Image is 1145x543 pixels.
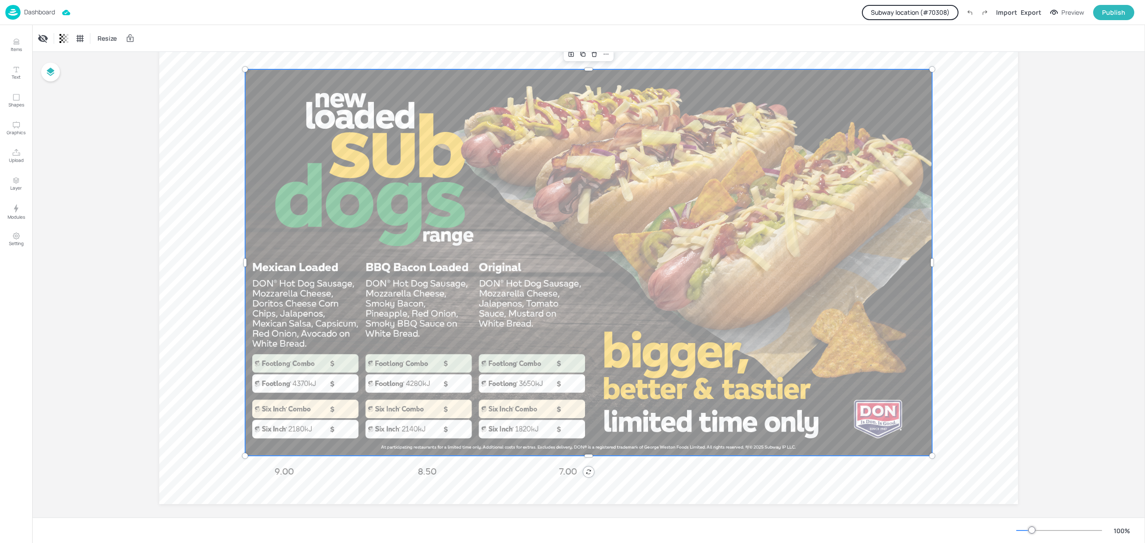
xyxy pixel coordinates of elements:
[1111,526,1132,535] div: 100 %
[977,5,992,20] label: Redo (Ctrl + Y)
[577,48,589,60] div: Duplicate
[565,48,577,60] div: Save Layout
[1093,5,1134,20] button: Publish
[24,9,55,15] p: Dashboard
[5,5,21,20] img: logo-86c26b7e.jpg
[96,34,119,43] span: Resize
[1021,8,1041,17] div: Export
[241,440,329,453] p: 14.20
[1045,6,1090,19] button: Preview
[418,466,437,477] span: 8.50
[275,466,294,477] span: 9.00
[1061,8,1084,17] div: Preview
[962,5,977,20] label: Undo (Ctrl + Z)
[36,31,50,46] div: Display condition
[862,5,958,20] button: Subway location (#70308)
[1102,8,1125,17] div: Publish
[589,48,600,60] div: Delete
[241,383,329,396] p: 19.00
[559,466,577,477] span: 7.00
[996,8,1017,17] div: Import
